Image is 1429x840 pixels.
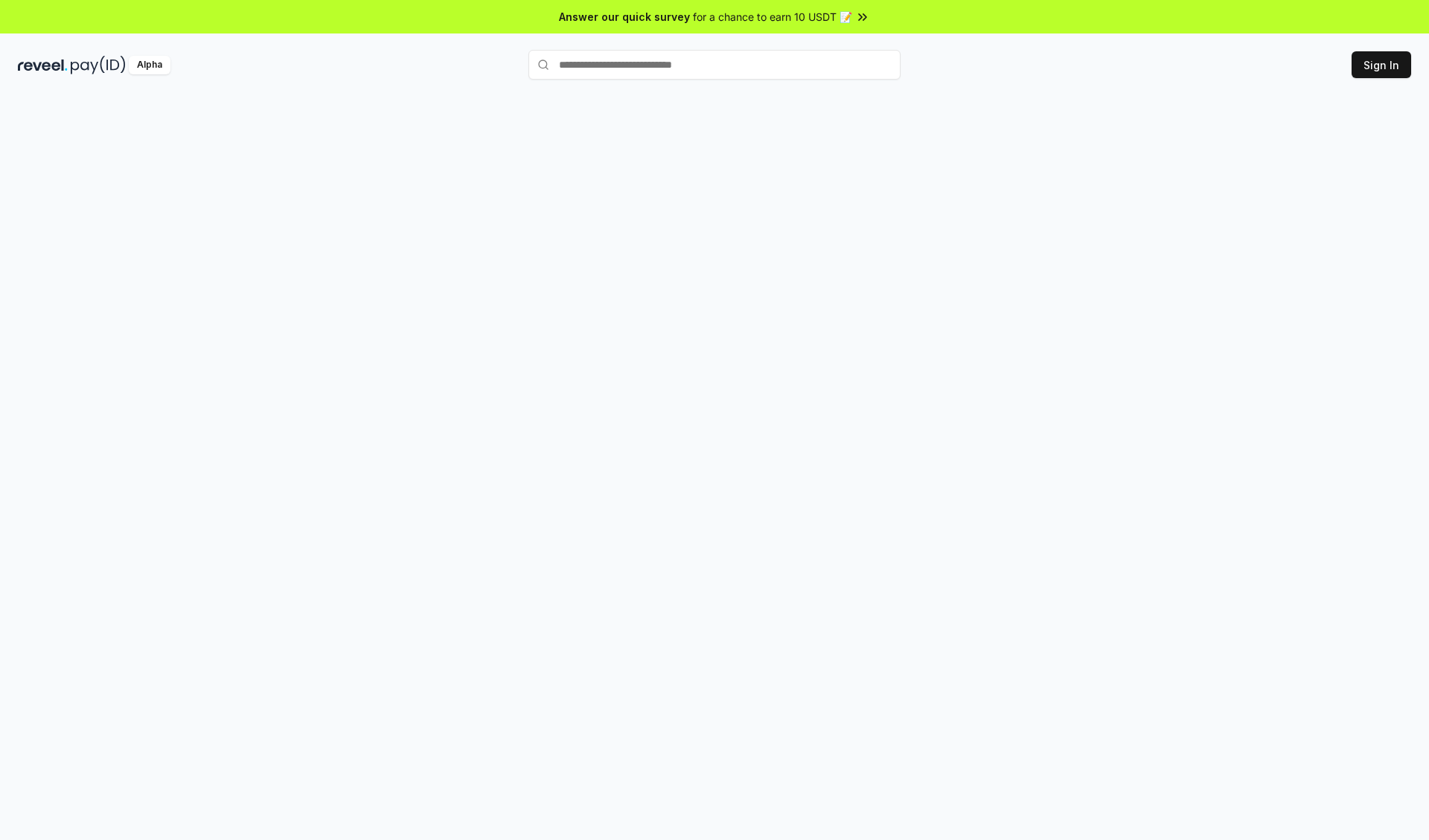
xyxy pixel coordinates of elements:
div: Alpha [129,56,170,74]
button: Sign In [1352,51,1411,78]
img: pay_id [71,56,126,74]
span: Answer our quick survey [559,9,690,25]
img: reveel_dark [18,56,68,74]
span: for a chance to earn 10 USDT 📝 [693,9,852,25]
